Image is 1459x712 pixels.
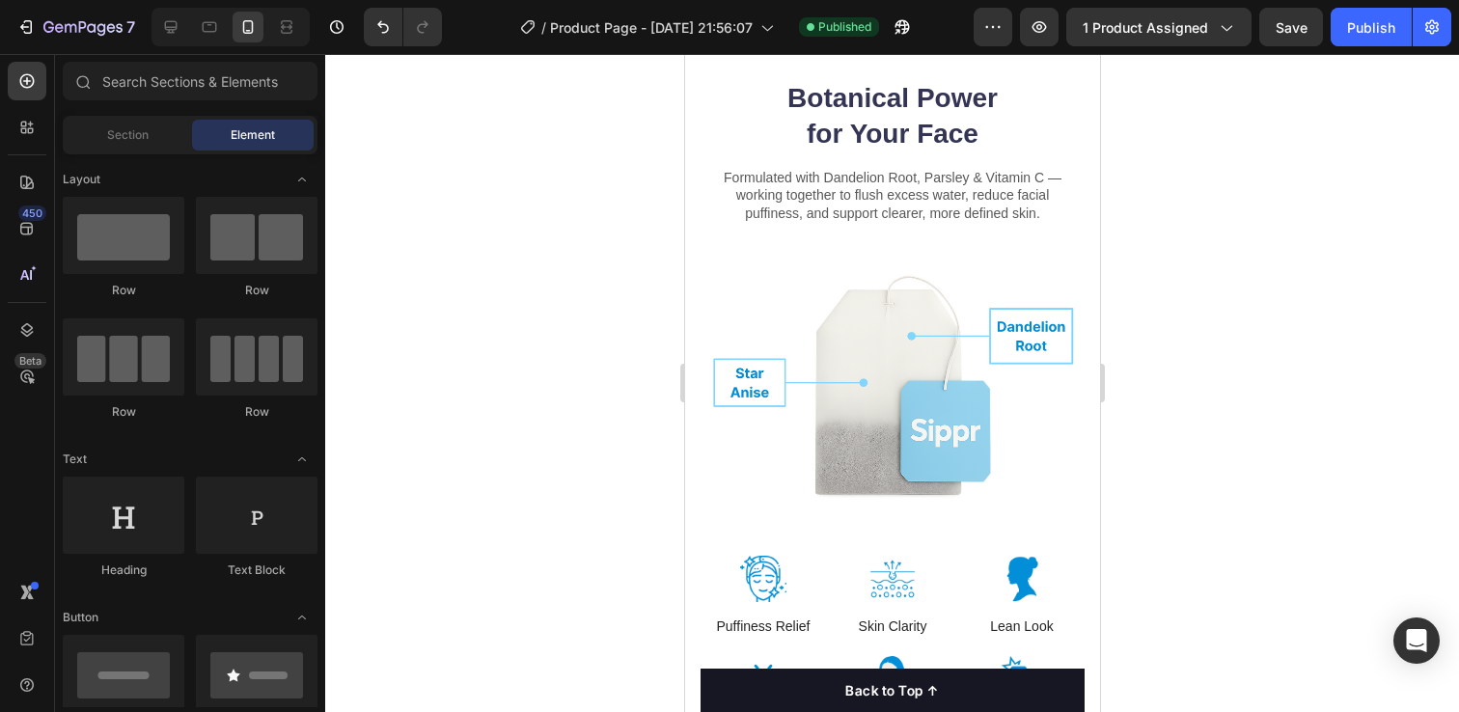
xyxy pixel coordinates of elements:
[126,15,135,39] p: 7
[287,444,317,475] span: Toggle open
[1331,8,1412,46] button: Publish
[63,171,100,188] span: Layout
[1083,17,1208,38] span: 1 product assigned
[63,62,317,100] input: Search Sections & Elements
[287,164,317,195] span: Toggle open
[1347,17,1395,38] div: Publish
[8,8,144,46] button: 7
[287,602,317,633] span: Toggle open
[231,126,275,144] span: Element
[107,126,149,144] span: Section
[196,403,317,421] div: Row
[1276,19,1308,36] span: Save
[196,282,317,299] div: Row
[18,205,46,221] div: 450
[63,561,184,579] div: Heading
[818,18,871,36] span: Published
[541,17,546,38] span: /
[63,609,98,626] span: Button
[550,17,753,38] span: Product Page - [DATE] 21:56:07
[63,451,87,468] span: Text
[63,282,184,299] div: Row
[1259,8,1323,46] button: Save
[685,54,1100,712] iframe: Design area
[364,8,442,46] div: Undo/Redo
[1393,617,1440,664] div: Open Intercom Messenger
[196,561,317,579] div: Text Block
[14,353,46,369] div: Beta
[63,403,184,421] div: Row
[1066,8,1252,46] button: 1 product assigned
